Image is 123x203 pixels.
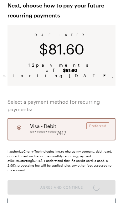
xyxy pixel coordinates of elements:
span: visa - debit [30,122,56,130]
span: $81.60 [39,40,84,57]
span: DUE LATER [34,33,89,37]
button: Agree and Continue [8,180,115,195]
span: Next, choose how to pay your future recurring payments [8,0,115,20]
span: Select a payment method for recurring payments: [8,98,115,113]
div: I authorize Cherry Technologies Inc. to charge my account, debit card, or credit card on file for... [8,149,115,172]
span: starting [DATE] [3,73,120,78]
b: $81.60 [63,68,77,73]
div: Preferred [86,122,109,129]
span: 12 payments of [15,62,108,73]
